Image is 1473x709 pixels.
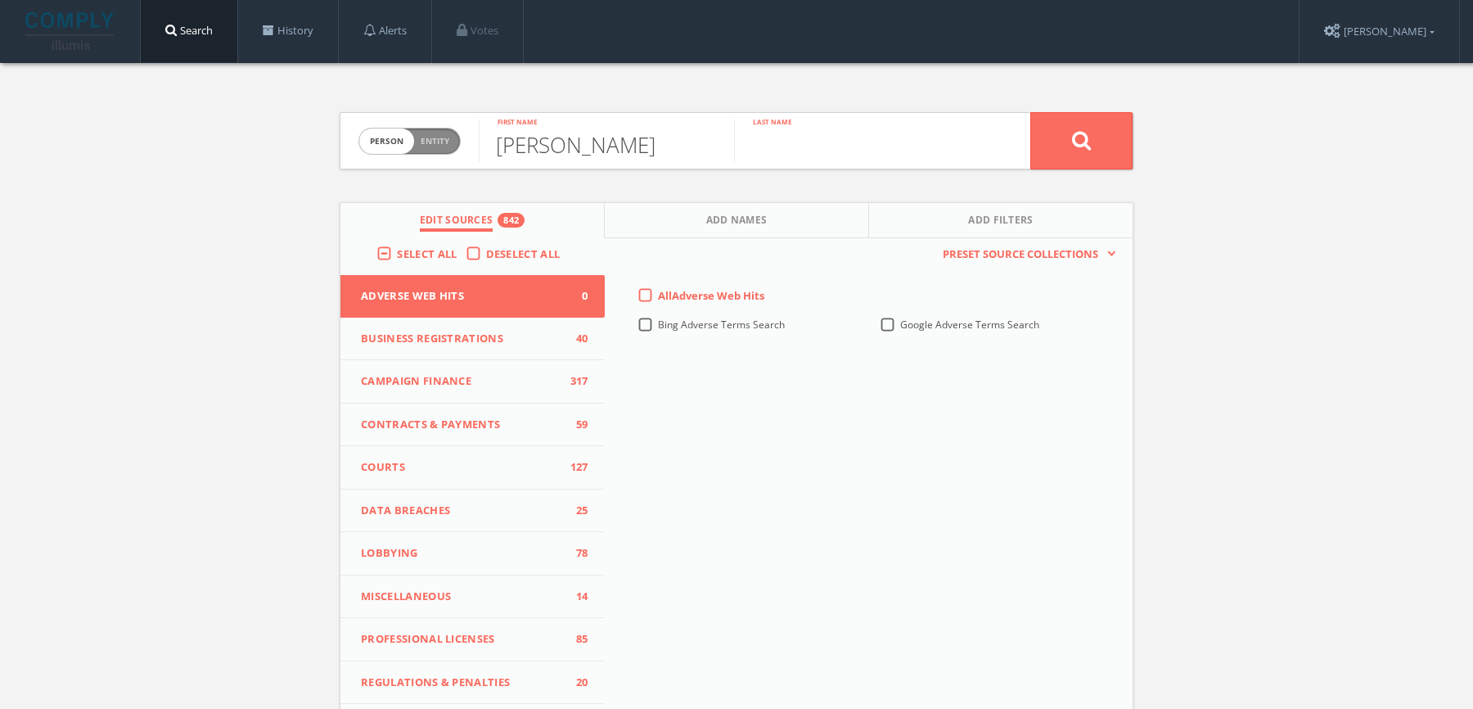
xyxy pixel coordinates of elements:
span: 14 [564,589,588,605]
span: 0 [564,288,588,305]
span: Data Breaches [361,503,564,519]
button: Professional Licenses85 [340,618,605,662]
span: Campaign Finance [361,373,564,390]
span: Lobbying [361,545,564,562]
span: 85 [564,631,588,648]
span: 25 [564,503,588,519]
button: Courts127 [340,446,605,490]
span: Courts [361,459,564,476]
button: Add Filters [869,203,1133,238]
button: Data Breaches25 [340,490,605,533]
span: Bing Adverse Terms Search [658,318,785,332]
button: Preset Source Collections [935,246,1116,263]
button: Add Names [605,203,869,238]
span: Edit Sources [420,213,493,232]
span: Add Filters [968,213,1034,232]
span: 59 [564,417,588,433]
span: Regulations & Penalties [361,675,564,691]
span: Miscellaneous [361,589,564,605]
button: Adverse Web Hits0 [340,275,605,318]
button: Miscellaneous14 [340,576,605,619]
span: Entity [421,135,449,147]
span: 78 [564,545,588,562]
span: All Adverse Web Hits [658,288,764,303]
span: Contracts & Payments [361,417,564,433]
span: Business Registrations [361,331,564,347]
span: Deselect All [486,246,561,261]
div: 842 [498,213,525,228]
button: Contracts & Payments59 [340,404,605,447]
span: person [359,129,414,154]
button: Lobbying78 [340,532,605,576]
span: Professional Licenses [361,631,564,648]
span: 40 [564,331,588,347]
button: Campaign Finance317 [340,360,605,404]
img: illumis [25,12,117,50]
span: 20 [564,675,588,691]
span: Select All [397,246,457,261]
span: Google Adverse Terms Search [900,318,1039,332]
span: Add Names [706,213,768,232]
span: Adverse Web Hits [361,288,564,305]
button: Regulations & Penalties20 [340,662,605,705]
button: Business Registrations40 [340,318,605,361]
span: 127 [564,459,588,476]
button: Edit Sources842 [340,203,605,238]
span: Preset Source Collections [935,246,1106,263]
span: 317 [564,373,588,390]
